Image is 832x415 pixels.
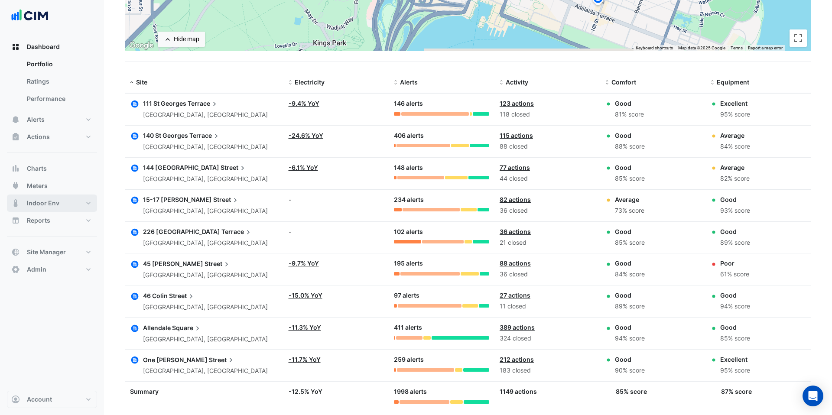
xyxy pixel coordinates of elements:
div: 148 alerts [394,163,489,173]
div: Excellent [720,355,750,364]
div: 93% score [720,206,750,216]
div: Excellent [720,99,750,108]
app-icon: Dashboard [11,42,20,51]
div: Good [615,131,645,140]
a: 212 actions [500,356,534,363]
div: 36 closed [500,269,595,279]
button: Toggle fullscreen view [790,29,807,47]
div: 95% score [720,110,750,120]
div: 73% score [615,206,644,216]
div: [GEOGRAPHIC_DATA], [GEOGRAPHIC_DATA] [143,110,268,120]
button: Reports [7,212,97,229]
span: Street [213,195,240,204]
div: Average [615,195,644,204]
div: Hide map [174,35,199,44]
div: Good [615,99,644,108]
div: 95% score [720,366,750,376]
span: One [PERSON_NAME] [143,356,208,363]
span: Alerts [400,78,418,86]
span: 15-17 [PERSON_NAME] [143,196,212,203]
a: -9.7% YoY [289,259,319,267]
div: -12.5% YoY [289,387,384,396]
div: Good [615,227,645,236]
a: Terms (opens in new tab) [731,45,743,50]
div: Good [615,163,645,172]
span: Street [205,259,231,268]
div: [GEOGRAPHIC_DATA], [GEOGRAPHIC_DATA] [143,302,268,312]
div: 1998 alerts [394,387,489,397]
div: 11 closed [500,302,595,311]
div: 94% score [615,334,645,344]
a: -24.6% YoY [289,132,323,139]
span: Terrace [221,227,253,237]
span: Alerts [27,115,45,124]
span: Account [27,395,52,404]
div: - [289,195,384,204]
div: Good [615,259,645,268]
a: 88 actions [500,259,531,267]
button: Actions [7,128,97,146]
a: 36 actions [500,228,531,235]
div: 406 alerts [394,131,489,141]
div: Good [615,355,645,364]
span: Dashboard [27,42,60,51]
div: Good [615,291,645,300]
div: 21 closed [500,238,595,248]
app-icon: Indoor Env [11,199,20,207]
a: Ratings [20,73,97,90]
a: -6.1% YoY [289,164,318,171]
span: 111 St Georges [143,100,186,107]
a: Open this area in Google Maps (opens a new window) [127,40,156,51]
div: Dashboard [7,55,97,111]
div: Good [720,323,750,332]
span: Reports [27,216,50,225]
span: Street [209,355,235,364]
div: 94% score [720,302,750,311]
a: -9.4% YoY [289,100,319,107]
div: Good [720,195,750,204]
div: 89% score [615,302,645,311]
button: Indoor Env [7,195,97,212]
a: -11.7% YoY [289,356,321,363]
app-icon: Alerts [11,115,20,124]
img: Company Logo [10,7,49,24]
span: 46 Colin [143,292,168,299]
div: Good [615,323,645,332]
img: Google [127,40,156,51]
app-icon: Reports [11,216,20,225]
div: [GEOGRAPHIC_DATA], [GEOGRAPHIC_DATA] [143,270,268,280]
button: Keyboard shortcuts [636,45,673,51]
div: 44 closed [500,174,595,184]
div: 61% score [720,269,749,279]
div: 259 alerts [394,355,489,365]
div: Open Intercom Messenger [803,386,823,406]
span: Terrace [189,131,221,140]
div: 81% score [615,110,644,120]
span: 144 [GEOGRAPHIC_DATA] [143,164,219,171]
span: Meters [27,182,48,190]
a: 27 actions [500,292,530,299]
button: Admin [7,261,97,278]
div: 88% score [615,142,645,152]
div: 97 alerts [394,291,489,301]
span: Charts [27,164,47,173]
button: Site Manager [7,243,97,261]
div: - [289,227,384,236]
span: Map data ©2025 Google [678,45,725,50]
div: Good [720,227,750,236]
div: Average [720,163,750,172]
span: Equipment [717,78,749,86]
div: [GEOGRAPHIC_DATA], [GEOGRAPHIC_DATA] [143,238,268,248]
div: 234 alerts [394,195,489,205]
span: Terrace [188,99,219,108]
div: 195 alerts [394,259,489,269]
button: Meters [7,177,97,195]
app-icon: Actions [11,133,20,141]
span: Site [136,78,147,86]
div: 84% score [615,269,645,279]
div: 82% score [720,174,750,184]
span: Electricity [295,78,325,86]
div: 1149 actions [500,387,595,396]
div: 90% score [615,366,645,376]
div: 36 closed [500,206,595,216]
